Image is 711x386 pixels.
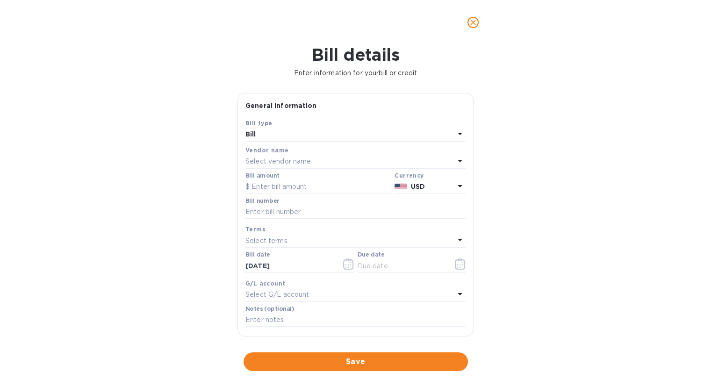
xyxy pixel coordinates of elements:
[245,226,266,233] b: Terms
[245,130,256,138] b: Bill
[245,180,391,194] input: $ Enter bill amount
[245,198,279,204] label: Bill number
[245,120,273,127] b: Bill type
[358,252,384,258] label: Due date
[251,356,460,367] span: Save
[245,306,294,312] label: Notes (optional)
[245,147,288,154] b: Vendor name
[245,259,334,273] input: Select date
[245,313,466,327] input: Enter notes
[245,157,311,166] p: Select vendor name
[245,252,270,258] label: Bill date
[245,290,309,300] p: Select G/L account
[245,205,466,219] input: Enter bill number
[245,236,287,246] p: Select terms
[358,259,446,273] input: Due date
[245,102,317,109] b: General information
[411,183,425,190] b: USD
[395,172,424,179] b: Currency
[395,184,407,190] img: USD
[7,68,704,78] p: Enter information for your bill or credit
[245,173,279,179] label: Bill amount
[245,280,285,287] b: G/L account
[7,45,704,64] h1: Bill details
[462,11,484,34] button: close
[244,352,468,371] button: Save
